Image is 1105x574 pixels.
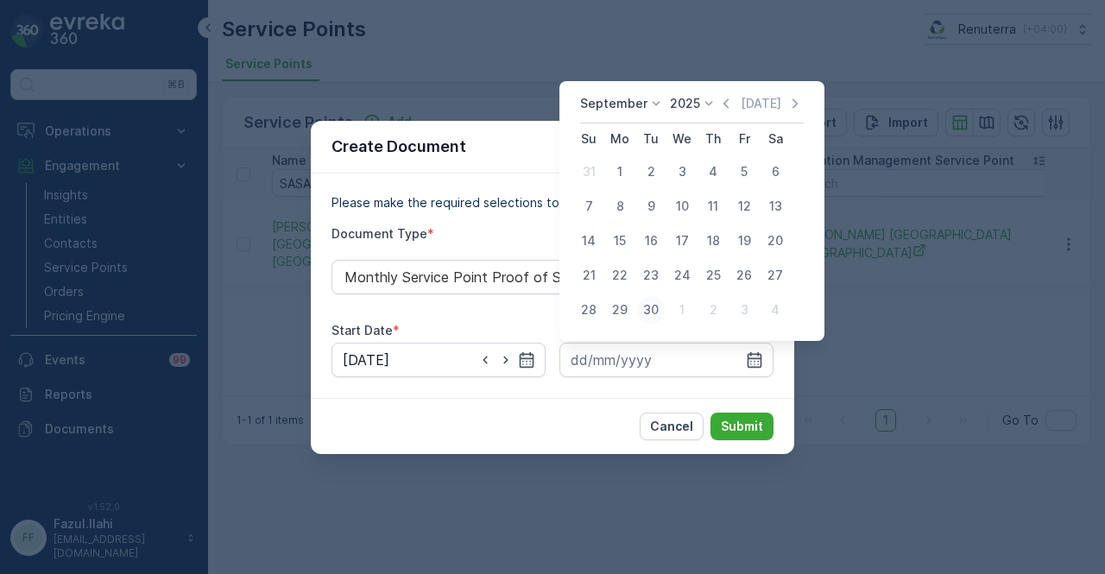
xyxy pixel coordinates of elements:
[668,262,696,289] div: 24
[670,95,700,112] p: 2025
[729,123,760,155] th: Friday
[699,192,727,220] div: 11
[668,192,696,220] div: 10
[635,123,666,155] th: Tuesday
[730,192,758,220] div: 12
[699,158,727,186] div: 4
[559,343,773,377] input: dd/mm/yyyy
[331,194,773,211] p: Please make the required selections to create your document.
[606,262,634,289] div: 22
[606,227,634,255] div: 15
[666,123,698,155] th: Wednesday
[699,262,727,289] div: 25
[637,262,665,289] div: 23
[730,262,758,289] div: 26
[760,123,791,155] th: Saturday
[575,192,603,220] div: 7
[668,296,696,324] div: 1
[575,158,603,186] div: 31
[761,262,789,289] div: 27
[721,418,763,435] p: Submit
[606,296,634,324] div: 29
[604,123,635,155] th: Monday
[580,95,647,112] p: September
[699,296,727,324] div: 2
[730,296,758,324] div: 3
[668,158,696,186] div: 3
[650,418,693,435] p: Cancel
[761,227,789,255] div: 20
[606,192,634,220] div: 8
[331,226,427,241] label: Document Type
[699,227,727,255] div: 18
[761,158,789,186] div: 6
[637,192,665,220] div: 9
[637,158,665,186] div: 2
[637,296,665,324] div: 30
[637,227,665,255] div: 16
[606,158,634,186] div: 1
[710,413,773,440] button: Submit
[575,296,603,324] div: 28
[575,227,603,255] div: 14
[575,262,603,289] div: 21
[331,343,546,377] input: dd/mm/yyyy
[668,227,696,255] div: 17
[730,227,758,255] div: 19
[331,323,393,337] label: Start Date
[698,123,729,155] th: Thursday
[573,123,604,155] th: Sunday
[741,95,781,112] p: [DATE]
[331,135,466,159] p: Create Document
[730,158,758,186] div: 5
[761,192,789,220] div: 13
[761,296,789,324] div: 4
[640,413,704,440] button: Cancel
